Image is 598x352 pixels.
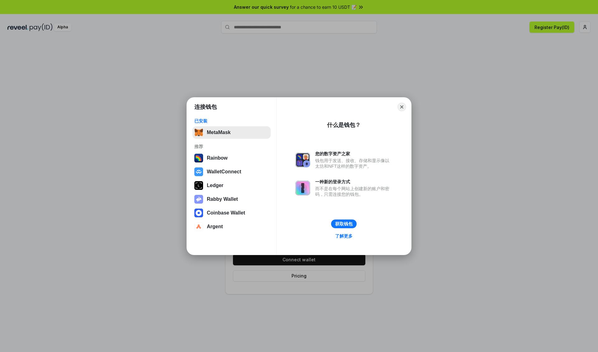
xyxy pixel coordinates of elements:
[194,181,203,190] img: svg+xml,%3Csvg%20xmlns%3D%22http%3A%2F%2Fwww.w3.org%2F2000%2Fsvg%22%20width%3D%2228%22%20height%3...
[194,222,203,231] img: svg+xml,%3Csvg%20width%3D%2228%22%20height%3D%2228%22%20viewBox%3D%220%200%2028%2028%22%20fill%3D...
[207,183,223,188] div: Ledger
[327,121,361,129] div: 什么是钱包？
[331,219,357,228] button: 获取钱包
[192,166,271,178] button: WalletConnect
[207,224,223,229] div: Argent
[192,152,271,164] button: Rainbow
[194,154,203,162] img: svg+xml,%3Csvg%20width%3D%22120%22%20height%3D%22120%22%20viewBox%3D%220%200%20120%20120%22%20fil...
[295,181,310,195] img: svg+xml,%3Csvg%20xmlns%3D%22http%3A%2F%2Fwww.w3.org%2F2000%2Fsvg%22%20fill%3D%22none%22%20viewBox...
[207,130,230,135] div: MetaMask
[207,210,245,216] div: Coinbase Wallet
[207,196,238,202] div: Rabby Wallet
[194,128,203,137] img: svg+xml,%3Csvg%20fill%3D%22none%22%20height%3D%2233%22%20viewBox%3D%220%200%2035%2033%22%20width%...
[194,144,269,149] div: 推荐
[335,233,353,239] div: 了解更多
[194,118,269,124] div: 已安装
[194,167,203,176] img: svg+xml,%3Csvg%20width%3D%2228%22%20height%3D%2228%22%20viewBox%3D%220%200%2028%2028%22%20fill%3D...
[194,209,203,217] img: svg+xml,%3Csvg%20width%3D%2228%22%20height%3D%2228%22%20viewBox%3D%220%200%2028%2028%22%20fill%3D...
[194,195,203,204] img: svg+xml,%3Csvg%20xmlns%3D%22http%3A%2F%2Fwww.w3.org%2F2000%2Fsvg%22%20fill%3D%22none%22%20viewBox...
[315,158,392,169] div: 钱包用于发送、接收、存储和显示像以太坊和NFT这样的数字资产。
[315,179,392,185] div: 一种新的登录方式
[194,103,217,111] h1: 连接钱包
[207,155,228,161] div: Rainbow
[397,103,406,111] button: Close
[295,152,310,167] img: svg+xml,%3Csvg%20xmlns%3D%22http%3A%2F%2Fwww.w3.org%2F2000%2Fsvg%22%20fill%3D%22none%22%20viewBox...
[192,193,271,205] button: Rabby Wallet
[315,186,392,197] div: 而不是在每个网站上创建新的账户和密码，只需连接您的钱包。
[335,221,353,227] div: 获取钱包
[192,179,271,192] button: Ledger
[192,207,271,219] button: Coinbase Wallet
[315,151,392,157] div: 您的数字资产之家
[192,220,271,233] button: Argent
[207,169,241,175] div: WalletConnect
[331,232,356,240] a: 了解更多
[192,126,271,139] button: MetaMask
